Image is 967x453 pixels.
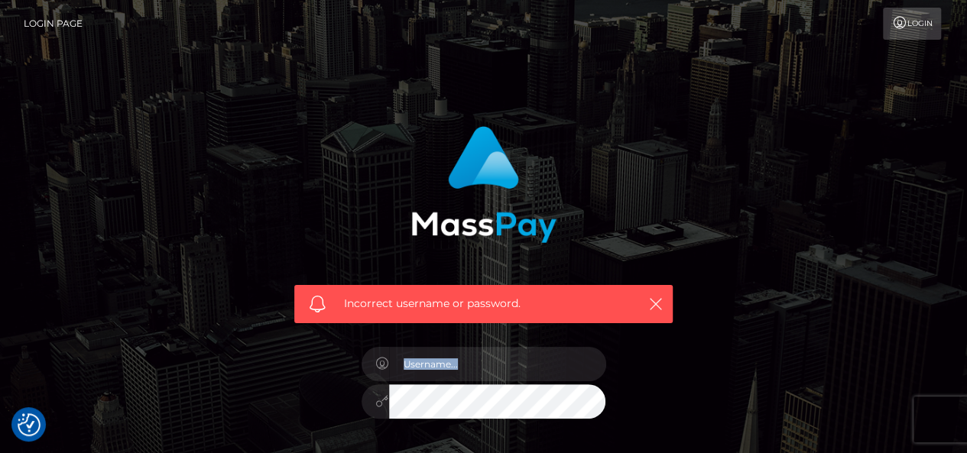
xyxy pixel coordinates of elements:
[411,126,557,243] img: MassPay Login
[344,296,623,312] span: Incorrect username or password.
[18,413,41,436] img: Revisit consent button
[18,413,41,436] button: Consent Preferences
[24,8,83,40] a: Login Page
[883,8,941,40] a: Login
[389,347,606,381] input: Username...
